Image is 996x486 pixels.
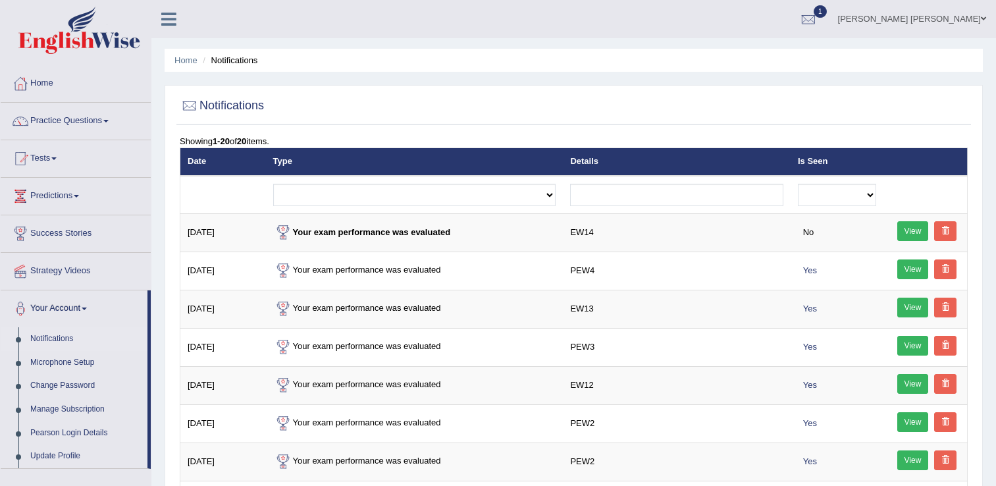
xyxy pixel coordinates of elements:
a: Delete [934,450,957,470]
td: [DATE] [180,252,266,290]
td: [DATE] [180,443,266,481]
a: View [897,450,929,470]
td: Your exam performance was evaluated [266,366,564,404]
td: Your exam performance was evaluated [266,443,564,481]
td: PEW3 [563,328,791,366]
span: Yes [798,340,822,354]
div: Showing of items. [180,135,968,148]
a: Tests [1,140,151,173]
a: View [897,336,929,356]
a: Delete [934,298,957,317]
a: Date [188,156,206,166]
a: Is Seen [798,156,828,166]
a: Delete [934,221,957,241]
a: Success Stories [1,215,151,248]
a: View [897,221,929,241]
li: Notifications [199,54,257,67]
td: EW12 [563,366,791,404]
h2: Notifications [180,96,264,116]
td: [DATE] [180,290,266,328]
a: Delete [934,412,957,432]
a: Practice Questions [1,103,151,136]
td: PEW2 [563,404,791,443]
a: View [897,298,929,317]
span: Yes [798,454,822,468]
a: Strategy Videos [1,253,151,286]
td: [DATE] [180,328,266,366]
b: 20 [237,136,246,146]
a: Delete [934,374,957,394]
b: 1-20 [213,136,230,146]
a: Microphone Setup [24,351,147,375]
td: PEW2 [563,443,791,481]
td: Your exam performance was evaluated [266,290,564,328]
a: Predictions [1,178,151,211]
td: Your exam performance was evaluated [266,252,564,290]
td: Your exam performance was evaluated [266,404,564,443]
a: Delete [934,259,957,279]
span: Yes [798,378,822,392]
td: [DATE] [180,366,266,404]
td: [DATE] [180,213,266,252]
td: EW14 [563,213,791,252]
a: Pearson Login Details [24,421,147,445]
td: EW13 [563,290,791,328]
td: Your exam performance was evaluated [266,328,564,366]
a: Home [174,55,197,65]
span: Yes [798,416,822,430]
a: Update Profile [24,445,147,468]
span: No [798,225,819,239]
strong: Your exam performance was evaluated [273,227,451,237]
span: Yes [798,263,822,277]
a: Delete [934,336,957,356]
a: Notifications [24,327,147,351]
a: Change Password [24,374,147,398]
td: [DATE] [180,404,266,443]
span: 1 [814,5,827,18]
a: Your Account [1,290,147,323]
a: Home [1,65,151,98]
a: View [897,259,929,279]
a: View [897,412,929,432]
a: Type [273,156,292,166]
a: Manage Subscription [24,398,147,421]
span: Yes [798,302,822,315]
td: PEW4 [563,252,791,290]
a: View [897,374,929,394]
a: Details [570,156,598,166]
